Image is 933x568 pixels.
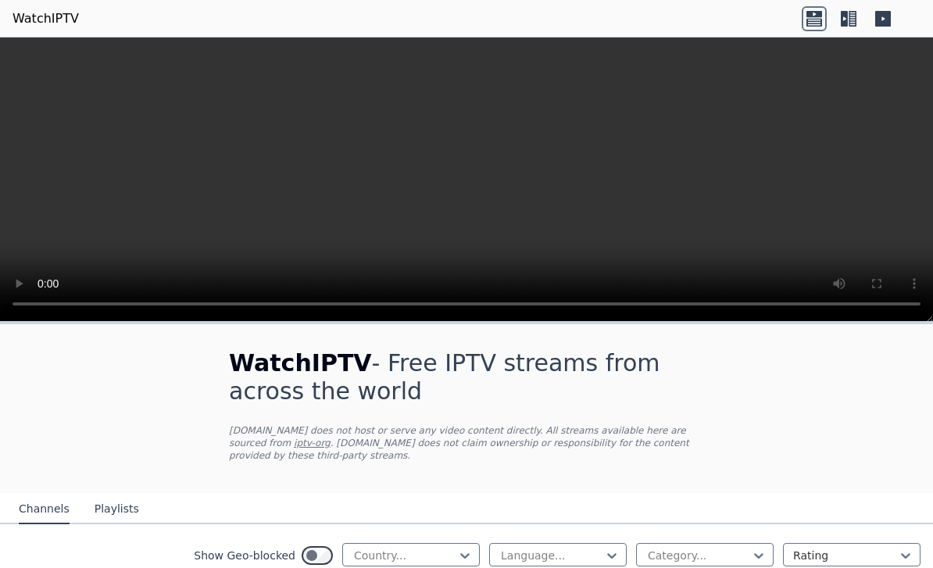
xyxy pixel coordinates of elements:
[19,495,70,524] button: Channels
[229,424,704,462] p: [DOMAIN_NAME] does not host or serve any video content directly. All streams available here are s...
[194,548,295,563] label: Show Geo-blocked
[229,349,704,405] h1: - Free IPTV streams from across the world
[13,9,79,28] a: WatchIPTV
[294,438,331,448] a: iptv-org
[229,349,372,377] span: WatchIPTV
[95,495,139,524] button: Playlists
